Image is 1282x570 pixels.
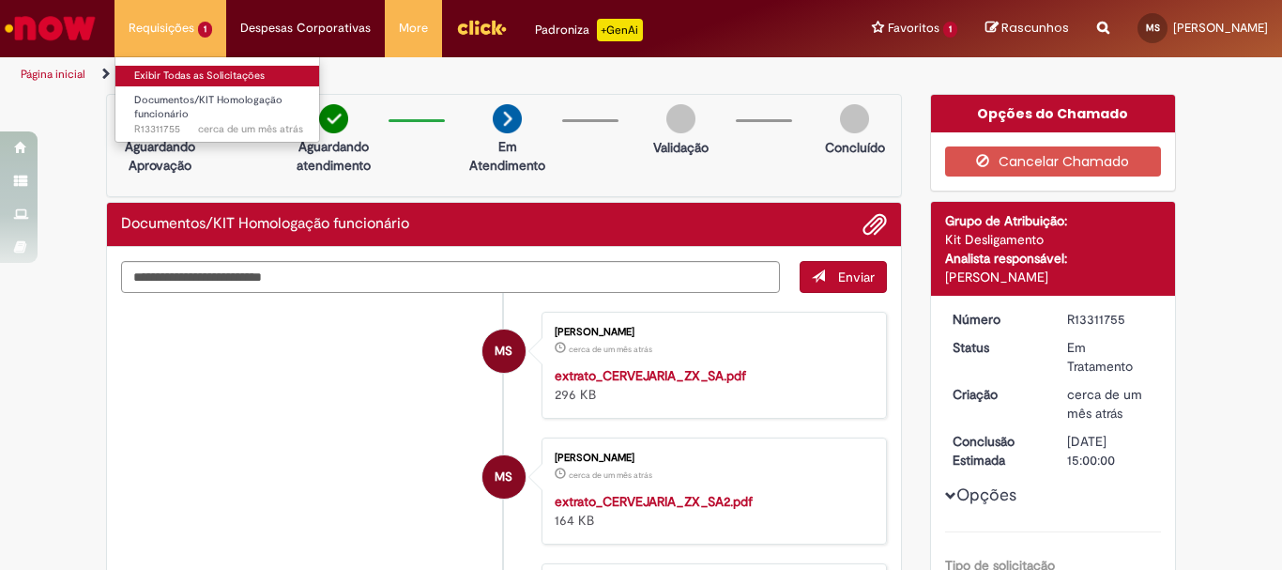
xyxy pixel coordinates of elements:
img: img-circle-grey.png [840,104,869,133]
ul: Trilhas de página [14,57,841,92]
div: [PERSON_NAME] [555,327,867,338]
div: [PERSON_NAME] [555,453,867,464]
span: Despesas Corporativas [240,19,371,38]
img: img-circle-grey.png [666,104,695,133]
div: Maria Eduarda Rosa Susuki [482,455,526,499]
div: 164 KB [555,492,867,530]
span: 1 [943,22,957,38]
button: Enviar [800,261,887,293]
img: arrow-next.png [493,104,522,133]
div: Kit Desligamento [945,230,1162,249]
img: ServiceNow [2,9,99,47]
div: [DATE] 15:00:00 [1067,432,1154,470]
span: Rascunhos [1001,19,1069,37]
a: Rascunhos [985,20,1069,38]
p: Concluído [825,138,885,157]
div: [PERSON_NAME] [945,268,1162,286]
span: Favoritos [888,19,939,38]
dt: Número [939,310,1054,329]
span: cerca de um mês atrás [569,470,652,481]
time: 22/07/2025 07:55:02 [569,470,652,481]
span: cerca de um mês atrás [198,122,303,136]
span: Requisições [129,19,194,38]
span: R13311755 [134,122,303,137]
span: Documentos/KIT Homologação funcionário [134,93,282,122]
a: Exibir Todas as Solicitações [115,66,322,86]
span: Enviar [838,269,875,285]
div: 22/07/2025 07:56:07 [1067,385,1154,423]
img: click_logo_yellow_360x200.png [456,13,507,41]
span: cerca de um mês atrás [569,344,652,355]
div: Analista responsável: [945,249,1162,268]
div: Em Tratamento [1067,338,1154,376]
span: MS [495,454,512,500]
img: check-circle-green.png [319,104,348,133]
ul: Requisições [114,56,320,143]
span: [PERSON_NAME] [1173,20,1268,36]
div: 296 KB [555,366,867,404]
span: MS [495,329,512,374]
span: cerca de um mês atrás [1067,386,1142,422]
span: 1 [198,22,212,38]
p: +GenAi [597,19,643,41]
div: Opções do Chamado [931,95,1176,132]
div: R13311755 [1067,310,1154,329]
dt: Criação [939,385,1054,404]
span: More [399,19,428,38]
p: Aguardando atendimento [288,137,379,175]
time: 22/07/2025 07:55:02 [569,344,652,355]
span: MS [1146,22,1160,34]
button: Adicionar anexos [862,212,887,237]
div: Maria Eduarda Rosa Susuki [482,330,526,373]
time: 22/07/2025 07:56:07 [1067,386,1142,422]
a: Aberto R13311755 : Documentos/KIT Homologação funcionário [115,90,322,131]
dt: Conclusão Estimada [939,432,1054,470]
p: Aguardando Aprovação [114,137,206,175]
a: Página inicial [21,67,85,82]
div: Grupo de Atribuição: [945,211,1162,230]
a: extrato_CERVEJARIA_ZX_SA2.pdf [555,493,753,510]
div: Padroniza [535,19,643,41]
dt: Status [939,338,1054,357]
textarea: Digite sua mensagem aqui... [121,261,780,293]
p: Validação [653,138,709,157]
button: Cancelar Chamado [945,146,1162,177]
h2: Documentos/KIT Homologação funcionário Histórico de tíquete [121,216,409,233]
a: extrato_CERVEJARIA_ZX_SA.pdf [555,367,746,384]
p: Em Atendimento [462,137,553,175]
